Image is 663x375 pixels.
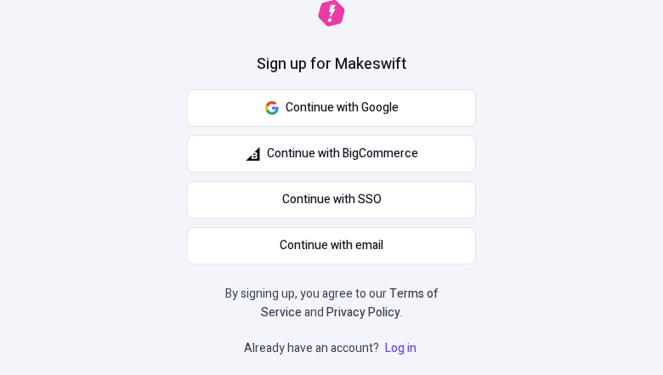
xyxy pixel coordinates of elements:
[280,236,383,255] span: Continue with email
[219,285,444,322] p: By signing up, you agree to our and .
[286,99,399,117] span: Continue with Google
[244,339,420,358] p: Already have an account?
[187,227,476,264] button: Continue with email
[382,339,420,357] a: Log in
[326,304,400,321] a: Privacy Policy
[187,181,476,219] a: Continue with SSO
[187,89,476,127] button: Continue with Google
[261,285,439,321] a: Terms of Service
[257,54,406,76] h1: Sign up for Makeswift
[187,135,476,173] button: Continue with BigCommerce
[267,145,418,163] span: Continue with BigCommerce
